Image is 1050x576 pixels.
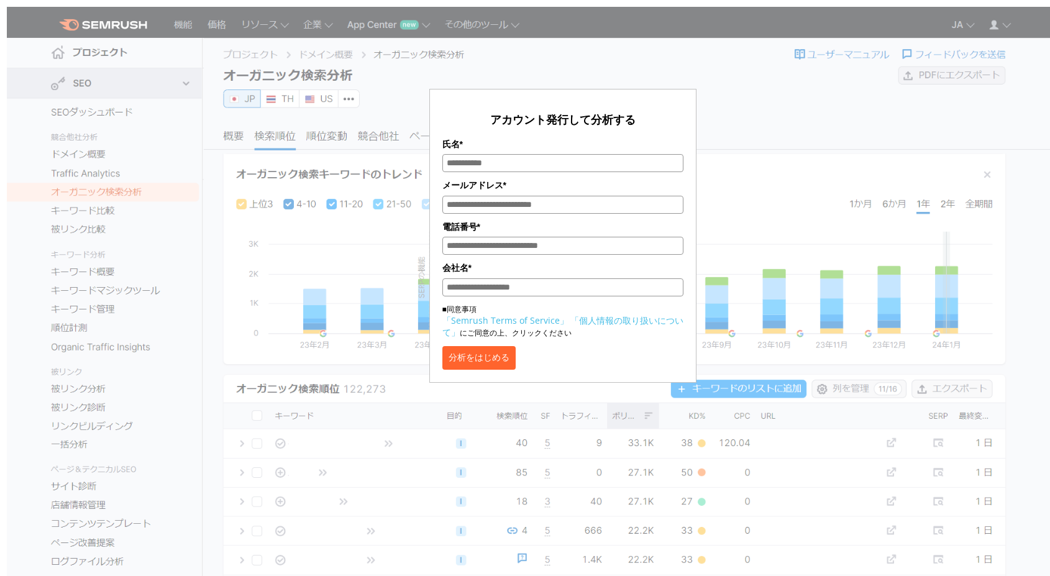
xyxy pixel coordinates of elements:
[442,314,568,326] a: 「Semrush Terms of Service」
[442,178,683,192] label: メールアドレス*
[442,346,516,370] button: 分析をはじめる
[490,112,636,127] span: アカウント発行して分析する
[442,314,683,338] a: 「個人情報の取り扱いについて」
[442,220,683,234] label: 電話番号*
[442,304,683,339] p: ■同意事項 にご同意の上、クリックください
